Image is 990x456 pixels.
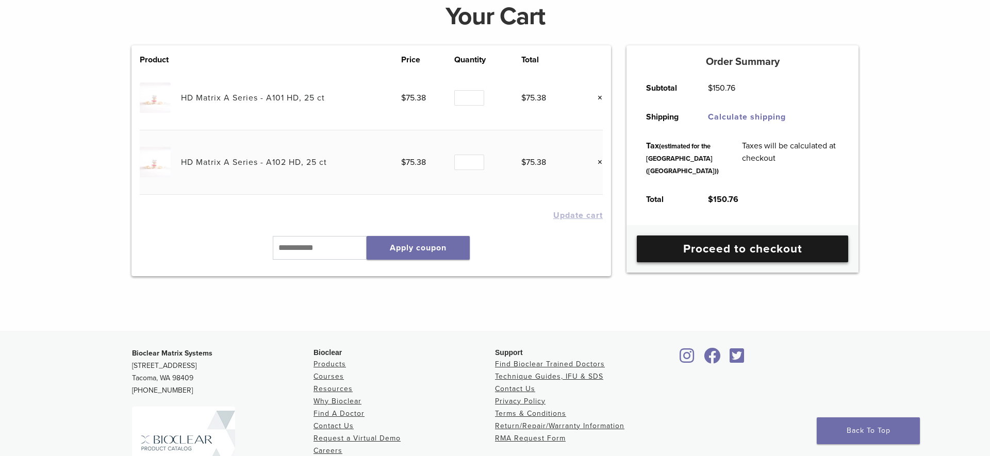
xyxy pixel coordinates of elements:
span: $ [708,83,713,93]
a: Remove this item [589,156,603,169]
bdi: 75.38 [401,93,426,103]
bdi: 150.76 [708,194,738,205]
h1: Your Cart [124,4,866,29]
bdi: 150.76 [708,83,735,93]
button: Update cart [553,211,603,219]
span: $ [401,157,406,167]
a: Bioclear [726,354,748,364]
a: Resources [313,384,353,393]
span: Bioclear [313,348,342,357]
a: Products [313,360,346,368]
th: Total [521,54,574,66]
a: RMA Request Form [495,434,566,443]
th: Total [634,185,696,214]
a: Remove this item [589,91,603,105]
h5: Order Summary [626,56,859,68]
a: Contact Us [495,384,535,393]
a: Bioclear [700,354,724,364]
th: Quantity [454,54,521,66]
strong: Bioclear Matrix Systems [132,349,212,358]
th: Price [401,54,454,66]
span: $ [521,93,526,103]
a: Find A Doctor [313,409,365,418]
p: [STREET_ADDRESS] Tacoma, WA 98409 [PHONE_NUMBER] [132,347,313,397]
small: (estimated for the [GEOGRAPHIC_DATA] ([GEOGRAPHIC_DATA])) [646,142,719,175]
bdi: 75.38 [521,157,546,167]
a: HD Matrix A Series - A101 HD, 25 ct [181,93,325,103]
a: Bioclear [676,354,698,364]
img: HD Matrix A Series - A102 HD, 25 ct [140,147,170,177]
img: HD Matrix A Series - A101 HD, 25 ct [140,82,170,113]
button: Apply coupon [367,236,470,260]
a: Return/Repair/Warranty Information [495,421,624,430]
a: Proceed to checkout [637,235,848,262]
a: Careers [313,446,342,455]
a: Technique Guides, IFU & SDS [495,372,603,381]
th: Shipping [634,103,696,131]
span: $ [708,194,713,205]
a: Back To Top [817,417,920,444]
span: $ [521,157,526,167]
td: Taxes will be calculated at checkout [730,131,851,185]
bdi: 75.38 [401,157,426,167]
a: Courses [313,372,344,381]
span: Support [495,348,523,357]
th: Tax [634,131,730,185]
th: Subtotal [634,74,696,103]
span: $ [401,93,406,103]
a: Request a Virtual Demo [313,434,401,443]
a: Privacy Policy [495,397,546,406]
a: Contact Us [313,421,354,430]
bdi: 75.38 [521,93,546,103]
a: HD Matrix A Series - A102 HD, 25 ct [181,157,327,167]
a: Why Bioclear [313,397,361,406]
a: Find Bioclear Trained Doctors [495,360,605,368]
a: Terms & Conditions [495,409,566,418]
a: Calculate shipping [708,112,786,122]
th: Product [140,54,181,66]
